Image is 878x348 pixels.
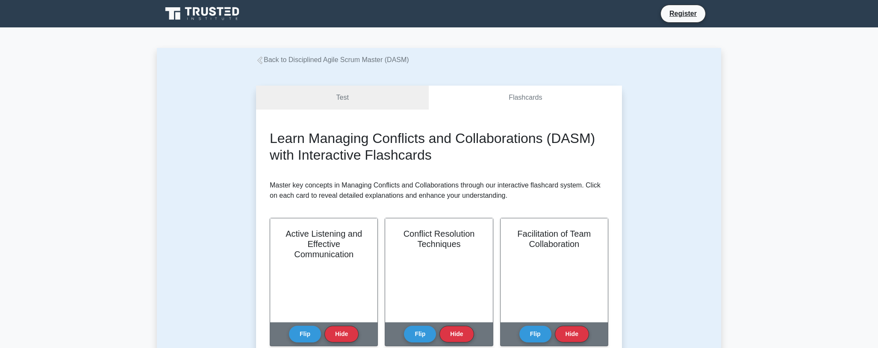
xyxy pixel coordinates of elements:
[664,8,702,19] a: Register
[404,326,436,342] button: Flip
[270,130,608,163] h2: Learn Managing Conflicts and Collaborations (DASM) with Interactive Flashcards
[256,86,429,110] a: Test
[324,326,359,342] button: Hide
[429,86,622,110] a: Flashcards
[289,326,321,342] button: Flip
[555,326,589,342] button: Hide
[439,326,474,342] button: Hide
[519,326,551,342] button: Flip
[270,180,608,201] p: Master key concepts in Managing Conflicts and Collaborations through our interactive flashcard sy...
[511,229,598,249] h2: Facilitation of Team Collaboration
[256,56,409,63] a: Back to Disciplined Agile Scrum Master (DASM)
[280,229,367,259] h2: Active Listening and Effective Communication
[395,229,482,249] h2: Conflict Resolution Techniques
